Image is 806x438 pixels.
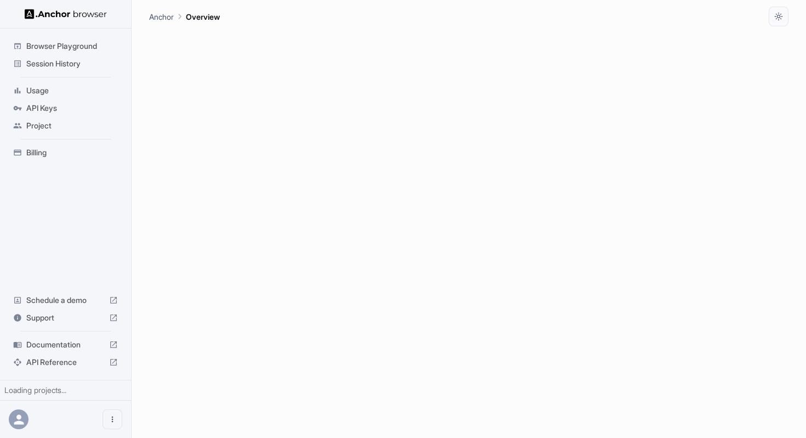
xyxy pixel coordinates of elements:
[26,339,105,350] span: Documentation
[9,117,122,134] div: Project
[26,120,118,131] span: Project
[186,11,220,23] p: Overview
[149,11,174,23] p: Anchor
[9,353,122,371] div: API Reference
[26,58,118,69] span: Session History
[26,312,105,323] span: Support
[26,357,105,368] span: API Reference
[9,82,122,99] div: Usage
[9,37,122,55] div: Browser Playground
[9,336,122,353] div: Documentation
[9,55,122,72] div: Session History
[26,85,118,96] span: Usage
[9,291,122,309] div: Schedule a demo
[9,144,122,161] div: Billing
[26,147,118,158] span: Billing
[103,409,122,429] button: Open menu
[149,10,220,23] nav: breadcrumb
[9,99,122,117] div: API Keys
[4,385,127,396] div: Loading projects...
[26,295,105,306] span: Schedule a demo
[9,309,122,327] div: Support
[26,41,118,52] span: Browser Playground
[26,103,118,114] span: API Keys
[25,9,107,19] img: Anchor Logo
